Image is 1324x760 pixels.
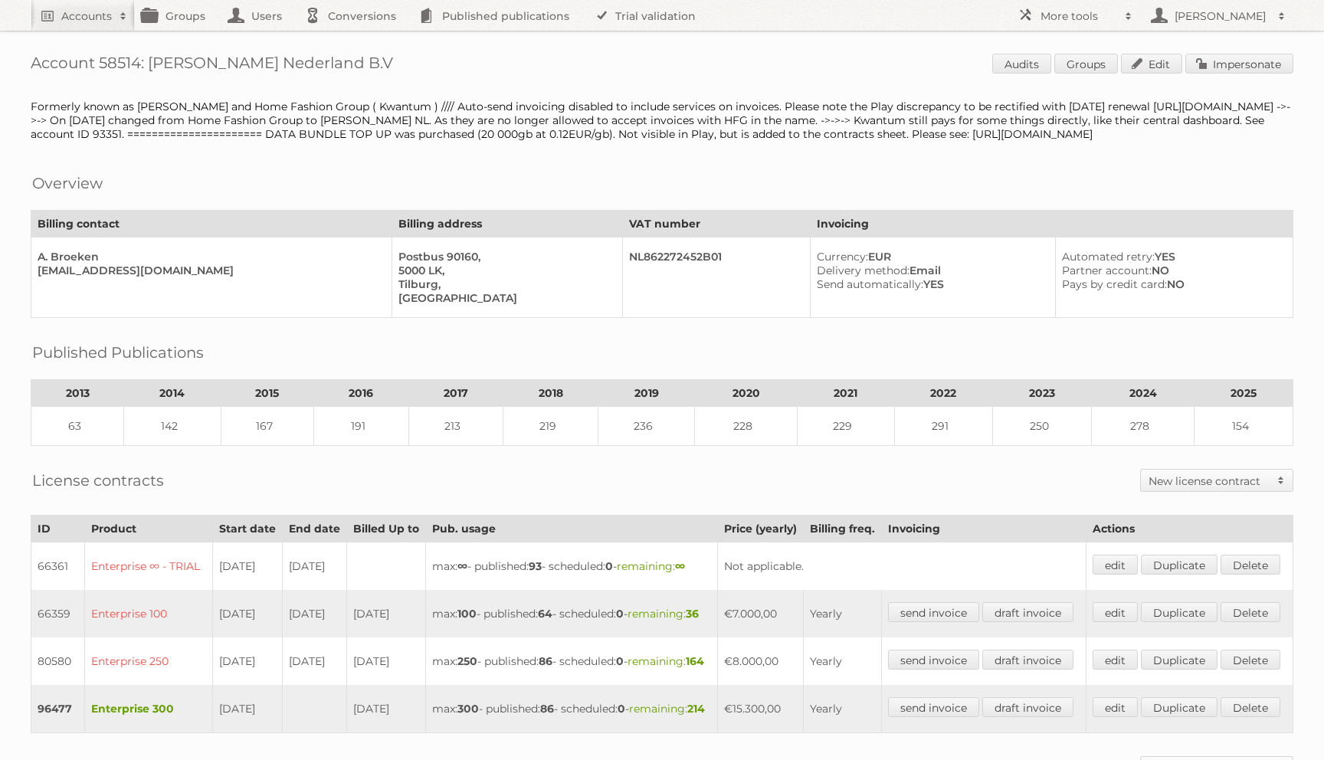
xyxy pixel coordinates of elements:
[426,516,718,542] th: Pub. usage
[894,380,993,407] th: 2022
[426,590,718,637] td: max: - published: - scheduled: -
[718,685,804,733] td: €15.300,00
[457,559,467,573] strong: ∞
[32,469,164,492] h2: License contracts
[1171,8,1270,24] h2: [PERSON_NAME]
[804,516,882,542] th: Billing freq.
[1141,555,1217,575] a: Duplicate
[982,650,1073,670] a: draft invoice
[616,654,624,668] strong: 0
[398,291,611,305] div: [GEOGRAPHIC_DATA]
[31,211,392,237] th: Billing contact
[38,250,379,264] div: A. Broeken
[31,685,85,733] td: 96477
[686,654,704,668] strong: 164
[882,516,1086,542] th: Invoicing
[982,602,1073,622] a: draft invoice
[124,380,221,407] th: 2014
[283,637,347,685] td: [DATE]
[347,637,426,685] td: [DATE]
[628,607,699,621] span: remaining:
[1093,650,1138,670] a: edit
[804,637,882,685] td: Yearly
[718,542,1086,591] td: Not applicable.
[31,380,124,407] th: 2013
[888,650,979,670] a: send invoice
[1093,555,1138,575] a: edit
[817,250,1043,264] div: EUR
[804,685,882,733] td: Yearly
[718,590,804,637] td: €7.000,00
[1221,555,1280,575] a: Delete
[628,654,704,668] span: remaining:
[686,607,699,621] strong: 36
[888,697,979,717] a: send invoice
[38,264,379,277] div: [EMAIL_ADDRESS][DOMAIN_NAME]
[31,637,85,685] td: 80580
[1092,407,1195,446] td: 278
[1062,250,1155,264] span: Automated retry:
[398,250,611,264] div: Postbus 90160,
[32,341,204,364] h2: Published Publications
[817,277,923,291] span: Send automatically:
[61,8,112,24] h2: Accounts
[629,702,705,716] span: remaining:
[347,590,426,637] td: [DATE]
[1093,697,1138,717] a: edit
[347,516,426,542] th: Billed Up to
[1270,470,1293,491] span: Toggle
[31,54,1293,77] h1: Account 58514: [PERSON_NAME] Nederland B.V
[993,407,1092,446] td: 250
[817,277,1043,291] div: YES
[1062,277,1280,291] div: NO
[1086,516,1293,542] th: Actions
[408,380,503,407] th: 2017
[85,542,213,591] td: Enterprise ∞ - TRIAL
[982,697,1073,717] a: draft invoice
[1221,602,1280,622] a: Delete
[85,685,213,733] td: Enterprise 300
[31,100,1293,141] div: Formerly known as [PERSON_NAME] and Home Fashion Group ( Kwantum ) //// Auto-send invoicing disab...
[1062,264,1280,277] div: NO
[313,380,408,407] th: 2016
[283,542,347,591] td: [DATE]
[623,211,811,237] th: VAT number
[283,590,347,637] td: [DATE]
[221,380,313,407] th: 2015
[347,685,426,733] td: [DATE]
[1141,470,1293,491] a: New license contract
[408,407,503,446] td: 213
[283,516,347,542] th: End date
[213,516,283,542] th: Start date
[687,702,705,716] strong: 214
[426,637,718,685] td: max: - published: - scheduled: -
[503,380,598,407] th: 2018
[804,590,882,637] td: Yearly
[1062,277,1167,291] span: Pays by credit card:
[124,407,221,446] td: 142
[503,407,598,446] td: 219
[675,559,685,573] strong: ∞
[1221,697,1280,717] a: Delete
[213,590,283,637] td: [DATE]
[457,654,477,668] strong: 250
[617,559,685,573] span: remaining:
[213,685,283,733] td: [DATE]
[616,607,624,621] strong: 0
[1141,602,1217,622] a: Duplicate
[31,516,85,542] th: ID
[1093,602,1138,622] a: edit
[810,211,1293,237] th: Invoicing
[529,559,542,573] strong: 93
[540,702,554,716] strong: 86
[623,237,811,318] td: NL862272452B01
[695,407,798,446] td: 228
[888,602,979,622] a: send invoice
[213,637,283,685] td: [DATE]
[718,637,804,685] td: €8.000,00
[457,607,477,621] strong: 100
[31,590,85,637] td: 66359
[894,407,993,446] td: 291
[718,516,804,542] th: Price (yearly)
[817,250,868,264] span: Currency:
